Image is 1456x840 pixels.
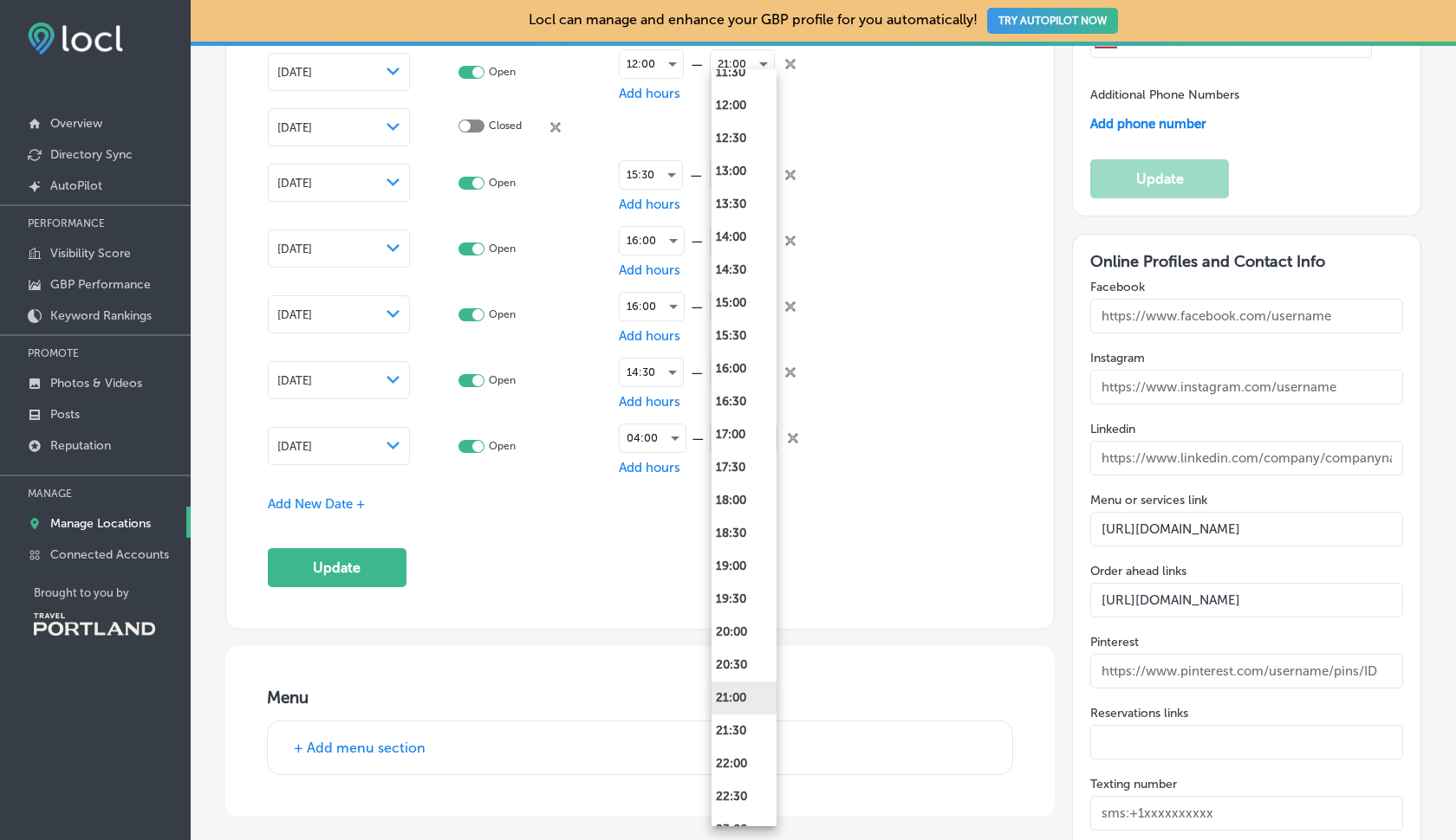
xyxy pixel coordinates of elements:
[712,287,777,320] li: 15:00
[712,583,777,616] li: 19:30
[50,438,111,453] p: Reputation
[712,56,777,89] li: 11:30
[50,516,151,531] p: Manage Locations
[712,714,777,747] li: 21:30
[712,682,777,714] li: 21:00
[712,451,777,484] li: 17:30
[712,320,777,352] li: 15:30
[712,188,777,221] li: 13:30
[712,418,777,451] li: 17:00
[50,246,131,261] p: Visibility Score
[28,23,123,55] img: fda3e92497d09a02dc62c9cd864e3231.png
[34,586,191,599] p: Brought to you by
[50,547,169,562] p: Connected Accounts
[712,89,777,122] li: 12:00
[34,613,155,636] img: Travel Portland
[50,376,142,391] p: Photos & Videos
[50,277,151,292] p: GBP Performance
[987,8,1118,34] button: TRY AUTOPILOT NOW
[50,178,102,193] p: AutoPilot
[50,308,152,323] p: Keyword Rankings
[712,649,777,682] li: 20:30
[712,221,777,254] li: 14:00
[712,155,777,188] li: 13:00
[712,780,777,813] li: 22:30
[712,517,777,550] li: 18:30
[712,484,777,517] li: 18:00
[712,747,777,780] li: 22:00
[712,254,777,287] li: 14:30
[712,122,777,155] li: 12:30
[712,616,777,649] li: 20:00
[50,116,102,131] p: Overview
[712,352,777,385] li: 16:00
[712,550,777,583] li: 19:00
[712,385,777,418] li: 16:30
[50,407,80,422] p: Posts
[50,147,133,162] p: Directory Sync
